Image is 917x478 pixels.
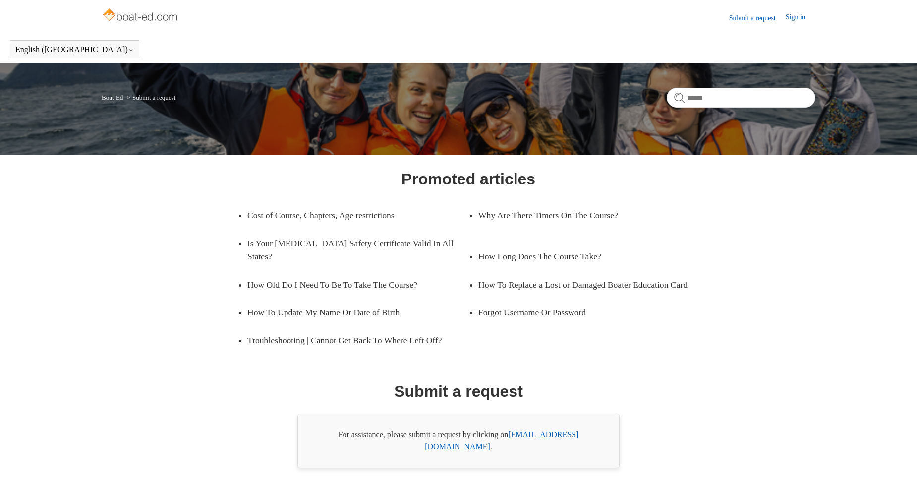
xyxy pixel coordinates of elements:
a: Submit a request [729,13,786,23]
a: Boat-Ed [102,94,123,101]
input: Search [667,88,815,108]
a: How To Update My Name Or Date of Birth [247,299,454,326]
a: Sign in [786,12,815,24]
button: English ([GEOGRAPHIC_DATA]) [15,45,134,54]
a: Cost of Course, Chapters, Age restrictions [247,201,454,229]
div: For assistance, please submit a request by clicking on . [297,414,620,468]
a: Forgot Username Or Password [478,299,685,326]
a: How Old Do I Need To Be To Take The Course? [247,271,454,299]
a: Is Your [MEDICAL_DATA] Safety Certificate Valid In All States? [247,230,468,271]
li: Boat-Ed [102,94,125,101]
a: Troubleshooting | Cannot Get Back To Where Left Off? [247,326,468,354]
img: Boat-Ed Help Center home page [102,6,180,26]
h1: Promoted articles [401,167,535,191]
a: Why Are There Timers On The Course? [478,201,685,229]
a: How To Replace a Lost or Damaged Boater Education Card [478,271,699,299]
li: Submit a request [125,94,176,101]
h1: Submit a request [394,379,523,403]
a: How Long Does The Course Take? [478,242,685,270]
